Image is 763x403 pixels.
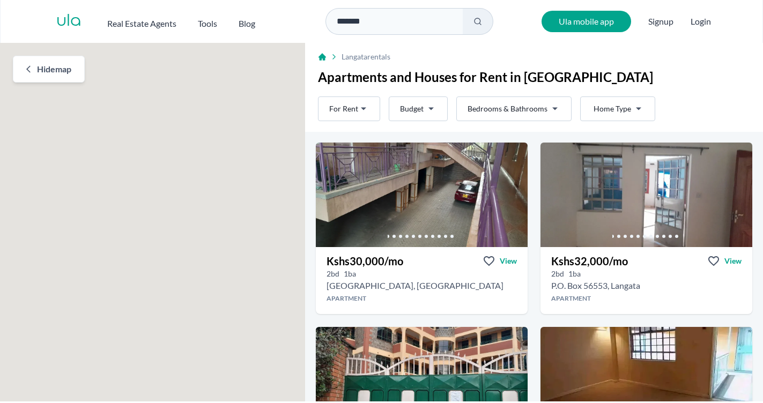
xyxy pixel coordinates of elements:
a: Kshs32,000/moViewView property in detail2bd 1ba P.O. Box 56553, LangataApartment [540,247,752,314]
img: 2 bedroom Apartment for rent - Kshs 30,000/mo - in Langata opposite Uhuru Gardens, Nairobi, Kenya... [316,143,528,247]
button: Tools [198,13,217,30]
a: Kshs30,000/moViewView property in detail2bd 1ba [GEOGRAPHIC_DATA], [GEOGRAPHIC_DATA]Apartment [316,247,528,314]
h5: 2 bedrooms [327,268,339,279]
h2: Tools [198,17,217,30]
button: Real Estate Agents [107,13,176,30]
h5: 1 bathrooms [344,268,356,279]
span: Budget [400,103,424,114]
button: For Rent [318,96,380,121]
h2: Blog [239,17,255,30]
h5: 1 bathrooms [568,268,581,279]
h3: Kshs 30,000 /mo [327,253,403,268]
button: Home Type [580,96,655,121]
h2: 2 bedroom Apartment for rent in Langata - Kshs 32,000/mo -Kenelec Supplies Ltd, Nairobi, Kenya, N... [551,279,640,292]
span: Hide map [37,63,71,76]
a: Ula mobile app [542,11,631,32]
button: Login [691,15,711,28]
span: View [500,256,517,266]
h4: Apartment [540,294,752,303]
img: 2 bedroom Apartment for rent - Kshs 32,000/mo - in Langata near Kenelec Supplies Ltd, Nairobi, Ke... [540,143,752,247]
a: Blog [239,13,255,30]
a: ula [56,12,82,31]
span: View [724,256,742,266]
button: Bedrooms & Bathrooms [456,96,572,121]
span: For Rent [329,103,358,114]
h4: Apartment [316,294,528,303]
button: Budget [389,96,448,121]
span: Signup [648,11,673,32]
span: Home Type [594,103,631,114]
h2: Real Estate Agents [107,17,176,30]
h1: Apartments and Houses for Rent in [GEOGRAPHIC_DATA] [318,69,750,86]
nav: Main [107,13,277,30]
h5: 2 bedrooms [551,268,564,279]
h2: 2 bedroom Apartment for rent in Langata - Kshs 30,000/mo -Uhuru Gardens, Nairobi, Kenya, Nairobi ... [327,279,503,292]
h3: Kshs 32,000 /mo [551,253,628,268]
span: Langata rentals [342,51,390,62]
span: Bedrooms & Bathrooms [468,103,547,114]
